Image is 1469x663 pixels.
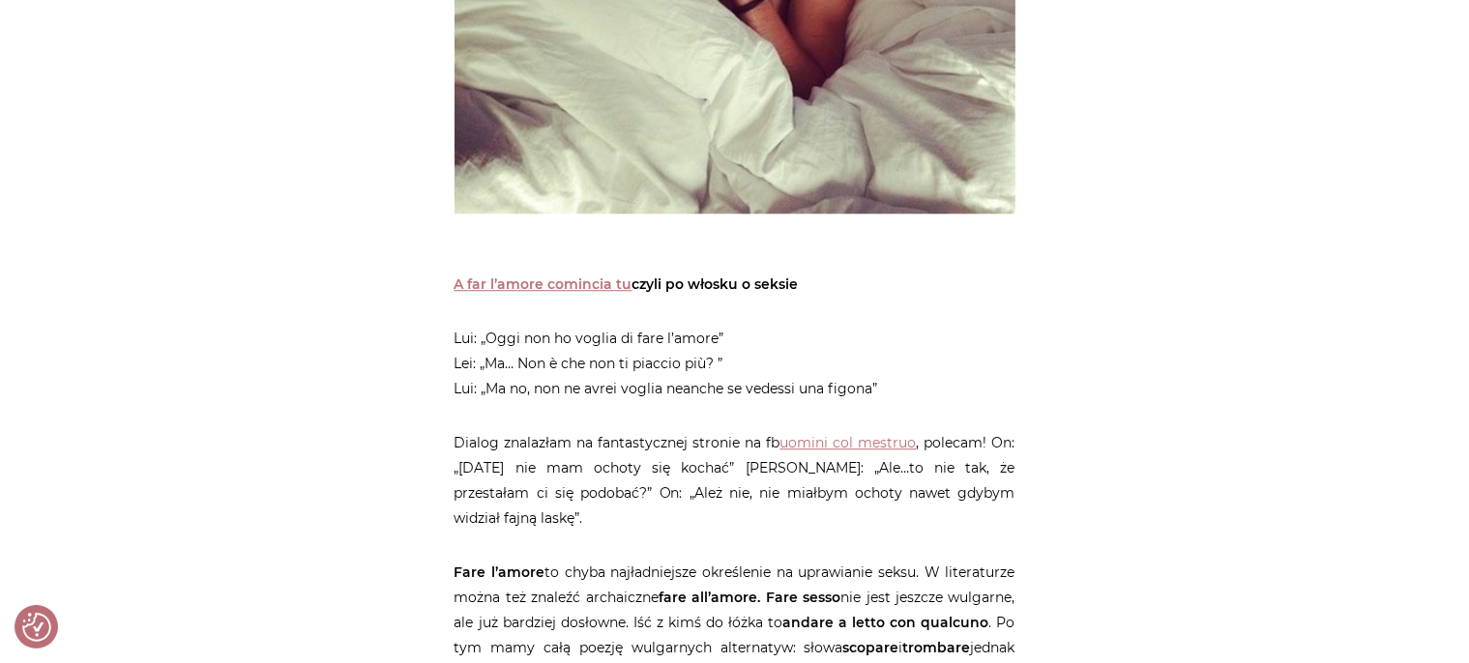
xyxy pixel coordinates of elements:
[455,275,632,293] a: A far l’amore comincia tu
[22,613,51,642] button: Preferencje co do zgód
[659,589,840,606] strong: fare all’amore. Fare sesso
[22,613,51,642] img: Revisit consent button
[455,326,1015,401] p: Lui: „Oggi non ho voglia di fare l’amore” Lei: „Ma… Non è che non ti piaccio più? ” Lui: „Ma no, ...
[843,639,899,656] strong: scopare
[455,430,1015,531] p: Dialog znalazłam na fantastycznej stronie na fb , polecam! On: „[DATE] nie mam ochoty się kochać”...
[455,275,799,293] strong: czyli po włosku o seksie
[903,639,971,656] strong: trombare
[782,614,988,631] strong: andare a letto con qualcuno
[455,563,545,581] strong: Fare l’amore
[780,434,917,451] a: uomini col mestruo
